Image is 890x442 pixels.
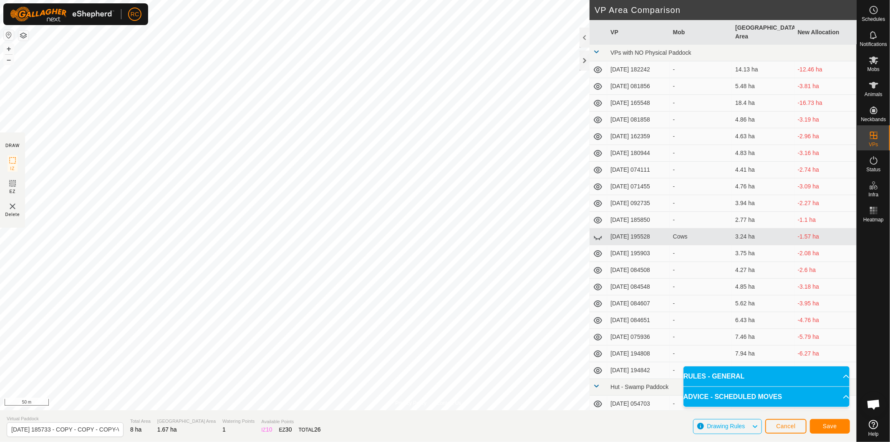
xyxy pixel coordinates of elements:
[607,245,669,262] td: [DATE] 195903
[732,312,794,329] td: 6.43 ha
[732,61,794,78] td: 14.13 ha
[8,201,18,211] img: VP
[862,17,885,22] span: Schedules
[794,362,857,379] td: -6.79 ha
[673,333,729,341] div: -
[607,312,669,329] td: [DATE] 084651
[794,212,857,229] td: -1.1 ha
[4,30,14,40] button: Reset Map
[867,67,880,72] span: Mobs
[794,229,857,245] td: -1.57 ha
[732,20,794,45] th: [GEOGRAPHIC_DATA] Area
[794,262,857,279] td: -2.6 ha
[673,266,729,274] div: -
[7,415,124,422] span: Virtual Paddock
[607,396,669,412] td: [DATE] 054703
[673,82,729,91] div: -
[794,128,857,145] td: -2.96 ha
[794,78,857,95] td: -3.81 ha
[732,345,794,362] td: 7.94 ha
[732,295,794,312] td: 5.62 ha
[607,112,669,128] td: [DATE] 081858
[732,162,794,178] td: 4.41 ha
[860,42,887,47] span: Notifications
[707,423,745,429] span: Drawing Rules
[823,423,837,429] span: Save
[865,92,882,97] span: Animals
[732,95,794,112] td: 18.4 ha
[299,425,321,434] div: TOTAL
[794,345,857,362] td: -6.27 ha
[868,432,879,437] span: Help
[157,426,177,433] span: 1.67 ha
[436,399,461,407] a: Contact Us
[266,426,272,433] span: 10
[157,418,216,425] span: [GEOGRAPHIC_DATA] Area
[673,249,729,258] div: -
[607,329,669,345] td: [DATE] 075936
[794,245,857,262] td: -2.08 ha
[794,178,857,195] td: -3.09 ha
[130,426,141,433] span: 8 ha
[673,149,729,157] div: -
[673,316,729,325] div: -
[732,229,794,245] td: 3.24 ha
[868,192,878,197] span: Infra
[610,49,691,56] span: VPs with NO Physical Paddock
[279,425,292,434] div: EZ
[810,419,850,434] button: Save
[670,20,732,45] th: Mob
[794,312,857,329] td: -4.76 ha
[794,145,857,162] td: -3.16 ha
[673,299,729,308] div: -
[10,7,114,22] img: Gallagher Logo
[673,366,729,375] div: -
[261,418,320,425] span: Available Points
[794,279,857,295] td: -3.18 ha
[607,128,669,145] td: [DATE] 162359
[673,115,729,124] div: -
[673,232,729,241] div: Cows
[607,212,669,229] td: [DATE] 185850
[673,199,729,208] div: -
[683,366,850,386] p-accordion-header: RULES - GENERAL
[732,279,794,295] td: 4.85 ha
[776,423,796,429] span: Cancel
[5,211,20,218] span: Delete
[683,371,745,381] span: RULES - GENERAL
[314,426,321,433] span: 26
[607,78,669,95] td: [DATE] 081856
[683,392,782,402] span: ADVICE - SCHEDULED MOVES
[732,329,794,345] td: 7.46 ha
[261,425,272,434] div: IZ
[5,142,20,149] div: DRAW
[607,229,669,245] td: [DATE] 195528
[794,95,857,112] td: -16.73 ha
[10,188,16,195] span: EZ
[607,279,669,295] td: [DATE] 084548
[673,399,729,408] div: -
[607,362,669,379] td: [DATE] 194842
[4,44,14,54] button: +
[607,162,669,178] td: [DATE] 074111
[673,165,729,174] div: -
[673,132,729,141] div: -
[732,195,794,212] td: 3.94 ha
[732,112,794,128] td: 4.86 ha
[285,426,292,433] span: 30
[732,212,794,229] td: 2.77 ha
[10,165,15,172] span: IZ
[794,112,857,128] td: -3.19 ha
[732,128,794,145] td: 4.63 ha
[607,295,669,312] td: [DATE] 084607
[794,295,857,312] td: -3.95 ha
[595,5,857,15] h2: VP Area Comparison
[222,418,255,425] span: Watering Points
[866,167,880,172] span: Status
[683,387,850,407] p-accordion-header: ADVICE - SCHEDULED MOVES
[732,262,794,279] td: 4.27 ha
[794,195,857,212] td: -2.27 ha
[18,30,28,41] button: Map Layers
[607,195,669,212] td: [DATE] 092735
[130,418,151,425] span: Total Area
